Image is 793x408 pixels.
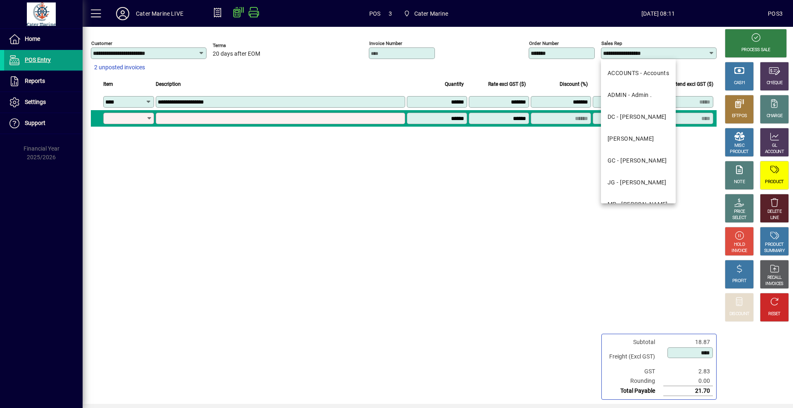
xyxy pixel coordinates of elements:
a: Support [4,113,83,134]
button: Profile [109,6,136,21]
td: Total Payable [605,386,663,396]
div: GC - [PERSON_NAME] [608,156,667,165]
span: Home [25,35,40,42]
mat-option: MP - Margaret Pierce [601,193,676,215]
div: RESET [768,311,781,317]
span: POS Entry [25,57,51,63]
div: POS3 [768,7,783,20]
div: ACCOUNT [765,149,784,155]
div: INVOICES [765,281,783,287]
button: 2 unposted invoices [91,60,148,75]
div: SUMMARY [764,248,785,254]
div: LINE [770,215,779,221]
td: Rounding [605,376,663,386]
mat-label: Sales rep [601,40,622,46]
div: NOTE [734,179,745,185]
span: Terms [213,43,262,48]
div: RECALL [767,275,782,281]
div: PRODUCT [730,149,748,155]
div: INVOICE [731,248,747,254]
div: GL [772,143,777,149]
span: Item [103,80,113,89]
td: GST [605,367,663,376]
td: 21.70 [663,386,713,396]
div: PRICE [734,209,745,215]
span: POS [369,7,381,20]
td: 0.00 [663,376,713,386]
mat-option: DC - Dan Cleaver [601,106,676,128]
mat-label: Invoice number [369,40,402,46]
div: EFTPOS [732,113,747,119]
mat-label: Order number [529,40,559,46]
div: JG - [PERSON_NAME] [608,178,667,187]
td: 18.87 [663,337,713,347]
div: ADMIN - Admin . [608,91,652,99]
a: Settings [4,92,83,113]
mat-option: GC - Gerard Cantin [601,150,676,172]
span: Discount (%) [560,80,588,89]
td: Freight (Excl GST) [605,347,663,367]
span: Reports [25,78,45,84]
span: Extend excl GST ($) [670,80,713,89]
td: Subtotal [605,337,663,347]
span: Description [156,80,181,89]
span: Cater Marine [400,6,451,21]
div: CHEQUE [767,80,782,86]
div: PROCESS SALE [741,47,770,53]
span: Quantity [445,80,464,89]
div: DC - [PERSON_NAME] [608,113,667,121]
div: MISC [734,143,744,149]
span: Support [25,120,45,126]
span: Cater Marine [414,7,448,20]
mat-option: DEB - Debbie McQuarters [601,128,676,150]
div: HOLD [734,242,745,248]
a: Home [4,29,83,50]
div: PRODUCT [765,179,784,185]
div: CHARGE [767,113,783,119]
div: ACCOUNTS - Accounts [608,69,669,78]
span: [DATE] 08:11 [548,7,768,20]
div: MP - [PERSON_NAME] [608,200,668,209]
mat-option: ACCOUNTS - Accounts [601,62,676,84]
mat-label: Customer [91,40,112,46]
div: DISCOUNT [729,311,749,317]
span: 3 [389,7,392,20]
span: 20 days after EOM [213,51,260,57]
td: 2.83 [663,367,713,376]
span: Settings [25,99,46,105]
mat-option: JG - John Giles [601,172,676,193]
div: PRODUCT [765,242,784,248]
div: CASH [734,80,745,86]
div: [PERSON_NAME] [608,134,654,143]
div: DELETE [767,209,781,215]
div: Cater Marine LIVE [136,7,183,20]
div: PROFIT [732,278,746,284]
mat-option: ADMIN - Admin . [601,84,676,106]
span: 2 unposted invoices [94,63,145,72]
span: Rate excl GST ($) [488,80,526,89]
a: Reports [4,71,83,92]
div: SELECT [732,215,747,221]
